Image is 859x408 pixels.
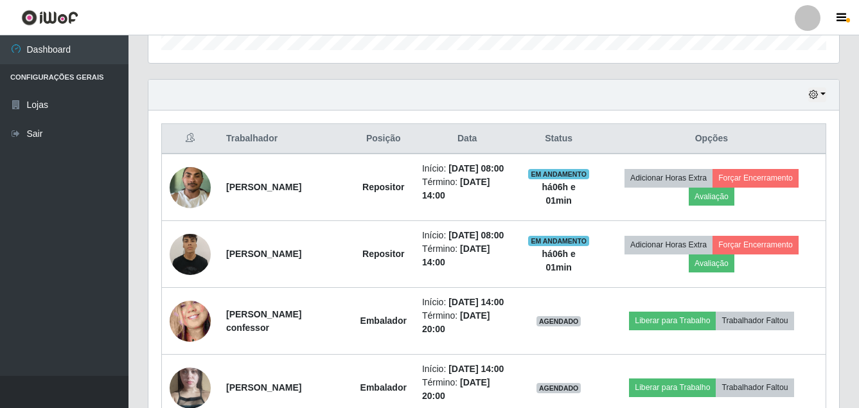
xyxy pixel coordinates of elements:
[422,242,513,269] li: Término:
[448,364,504,374] time: [DATE] 14:00
[170,227,211,281] img: 1750358029767.jpeg
[542,182,576,206] strong: há 06 h e 01 min
[528,169,589,179] span: EM ANDAMENTO
[422,229,513,242] li: Início:
[689,254,734,272] button: Avaliação
[422,175,513,202] li: Término:
[170,276,211,366] img: 1650948199907.jpeg
[21,10,78,26] img: CoreUI Logo
[689,188,734,206] button: Avaliação
[422,309,513,336] li: Término:
[226,182,301,192] strong: [PERSON_NAME]
[520,124,597,154] th: Status
[422,362,513,376] li: Início:
[218,124,353,154] th: Trabalhador
[362,182,404,192] strong: Repositor
[422,376,513,403] li: Término:
[226,309,301,333] strong: [PERSON_NAME] confessor
[624,169,713,187] button: Adicionar Horas Extra
[536,383,581,393] span: AGENDADO
[422,162,513,175] li: Início:
[598,124,826,154] th: Opções
[422,296,513,309] li: Início:
[353,124,414,154] th: Posição
[716,312,793,330] button: Trabalhador Faltou
[624,236,713,254] button: Adicionar Horas Extra
[360,382,407,393] strong: Embalador
[448,297,504,307] time: [DATE] 14:00
[629,312,716,330] button: Liberar para Trabalho
[713,169,799,187] button: Forçar Encerramento
[226,382,301,393] strong: [PERSON_NAME]
[226,249,301,259] strong: [PERSON_NAME]
[716,378,793,396] button: Trabalhador Faltou
[170,160,211,215] img: 1737051124467.jpeg
[536,316,581,326] span: AGENDADO
[360,315,407,326] strong: Embalador
[448,230,504,240] time: [DATE] 08:00
[448,163,504,173] time: [DATE] 08:00
[362,249,404,259] strong: Repositor
[542,249,576,272] strong: há 06 h e 01 min
[414,124,520,154] th: Data
[713,236,799,254] button: Forçar Encerramento
[629,378,716,396] button: Liberar para Trabalho
[528,236,589,246] span: EM ANDAMENTO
